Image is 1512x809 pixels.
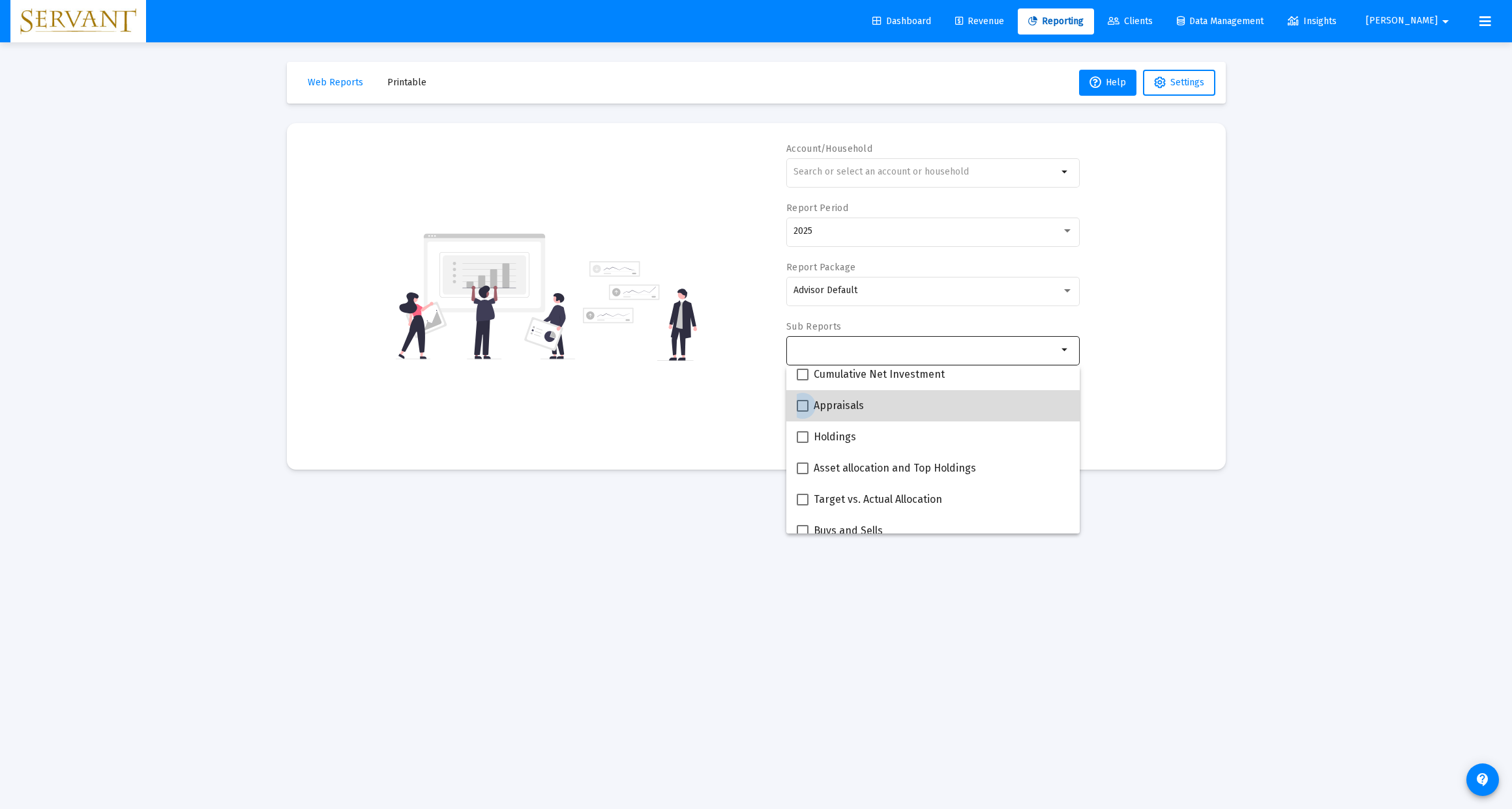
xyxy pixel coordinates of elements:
input: Search or select an account or household [793,167,1058,177]
span: [PERSON_NAME] [1366,16,1438,27]
button: [PERSON_NAME] [1350,8,1469,34]
span: Dashboard [872,16,931,27]
mat-icon: arrow_drop_down [1058,342,1073,358]
mat-chip-list: Selection [793,342,1058,358]
span: Target vs. Actual Allocation [814,492,942,507]
span: Holdings [814,429,856,445]
button: Web Reports [297,70,374,96]
a: Revenue [945,8,1015,35]
span: Settings [1170,77,1204,88]
a: Data Management [1166,8,1274,35]
span: 2025 [793,225,812,236]
img: Dashboard [20,8,136,35]
span: Data Management [1177,16,1264,27]
mat-icon: arrow_drop_down [1438,8,1453,35]
span: Revenue [955,16,1004,27]
span: Asset allocation and Top Holdings [814,461,976,476]
a: Insights [1277,8,1347,35]
a: Reporting [1018,8,1094,35]
span: Insights [1288,16,1337,27]
span: Clients [1108,16,1153,27]
button: Settings [1143,70,1215,96]
span: Reporting [1028,16,1084,27]
button: Help [1079,70,1136,96]
span: Advisor Default [793,285,857,296]
img: reporting-alt [583,261,697,361]
a: Clients [1097,8,1163,35]
label: Report Period [786,203,848,214]
a: Dashboard [862,8,941,35]
span: Cumulative Net Investment [814,367,945,382]
span: Help [1090,77,1126,88]
mat-icon: contact_support [1475,772,1490,788]
span: Buys and Sells [814,523,883,539]
span: Printable [387,77,426,88]
label: Sub Reports [786,321,841,332]
span: Web Reports [308,77,363,88]
mat-icon: arrow_drop_down [1058,164,1073,180]
button: Printable [377,70,437,96]
img: reporting [396,232,575,361]
label: Account/Household [786,143,872,154]
label: Report Package [786,262,855,273]
span: Appraisals [814,398,864,414]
